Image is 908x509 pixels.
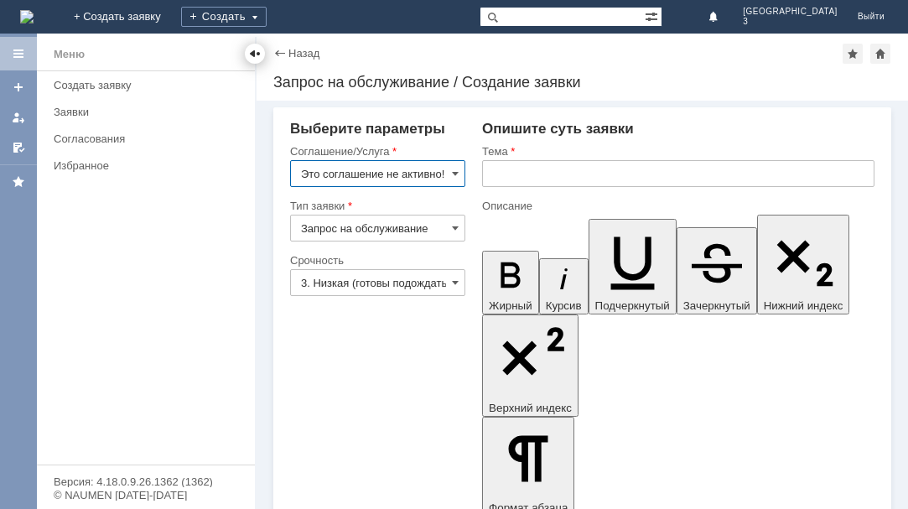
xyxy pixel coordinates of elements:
[677,227,757,314] button: Зачеркнутый
[482,200,871,211] div: Описание
[764,299,843,312] span: Нижний индекс
[595,299,670,312] span: Подчеркнутый
[273,74,891,91] div: Запрос на обслуживание / Создание заявки
[5,134,32,161] a: Мои согласования
[645,8,662,23] span: Расширенный поиск
[5,74,32,101] a: Создать заявку
[245,44,265,64] div: Скрыть меню
[290,200,462,211] div: Тип заявки
[683,299,750,312] span: Зачеркнутый
[489,402,572,414] span: Верхний индекс
[743,17,838,27] span: 3
[54,44,85,65] div: Меню
[482,121,634,137] span: Опишите суть заявки
[539,258,589,314] button: Курсив
[290,146,462,157] div: Соглашение/Услуга
[54,79,245,91] div: Создать заявку
[290,121,445,137] span: Выберите параметры
[757,215,850,314] button: Нижний индекс
[20,10,34,23] img: logo
[482,146,871,157] div: Тема
[843,44,863,64] div: Добавить в избранное
[54,132,245,145] div: Согласования
[181,7,267,27] div: Создать
[47,126,252,152] a: Согласования
[47,72,252,98] a: Создать заявку
[482,251,539,314] button: Жирный
[482,314,579,418] button: Верхний индекс
[489,299,532,312] span: Жирный
[54,159,226,172] div: Избранное
[20,10,34,23] a: Перейти на домашнюю страницу
[54,106,245,118] div: Заявки
[546,299,582,312] span: Курсив
[743,7,838,17] span: [GEOGRAPHIC_DATA]
[47,99,252,125] a: Заявки
[589,219,677,314] button: Подчеркнутый
[54,490,238,501] div: © NAUMEN [DATE]-[DATE]
[5,104,32,131] a: Мои заявки
[290,255,462,266] div: Срочность
[54,476,238,487] div: Версия: 4.18.0.9.26.1362 (1362)
[288,47,319,60] a: Назад
[870,44,890,64] div: Сделать домашней страницей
